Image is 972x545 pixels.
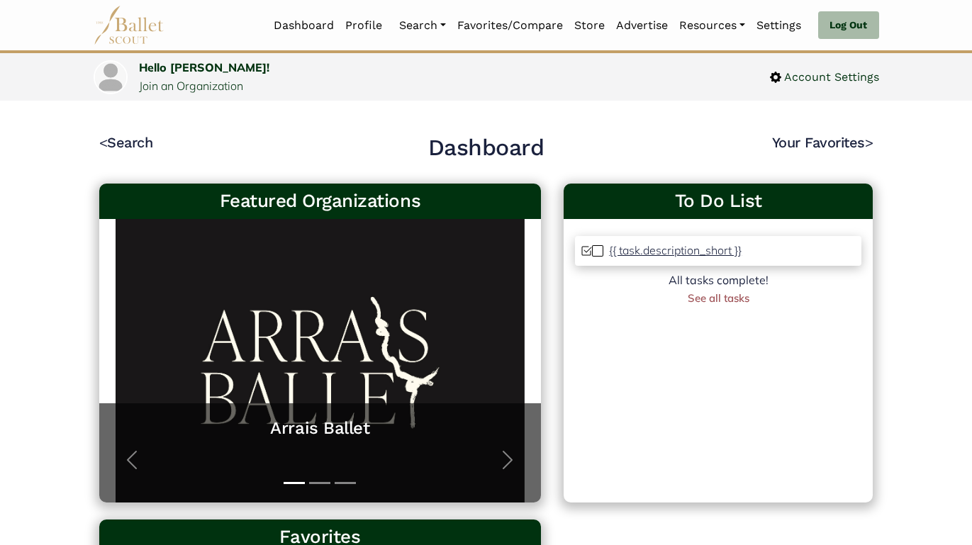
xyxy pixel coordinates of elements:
a: To Do List [575,189,861,213]
a: Dashboard [268,11,340,40]
img: profile picture [95,62,126,93]
h3: Featured Organizations [111,189,530,213]
a: <Search [99,134,153,151]
a: Advertise [610,11,674,40]
a: See all tasks [688,291,749,305]
a: Your Favorites> [772,134,873,151]
p: {{ task.description_short }} [609,243,742,257]
h2: Dashboard [428,133,544,163]
a: Favorites/Compare [452,11,569,40]
a: Hello [PERSON_NAME]! [139,60,269,74]
a: Settings [751,11,807,40]
button: Slide 2 [309,475,330,491]
button: Slide 1 [284,475,305,491]
a: Store [569,11,610,40]
a: Join an Organization [139,79,243,93]
a: Log Out [818,11,878,40]
a: Resources [674,11,751,40]
code: < [99,133,108,151]
a: Arrais Ballet [113,417,527,439]
a: Profile [340,11,388,40]
a: Account Settings [770,68,879,86]
code: > [865,133,873,151]
a: Search [393,11,452,40]
span: Account Settings [781,68,879,86]
div: All tasks complete! [575,271,861,290]
button: Slide 3 [335,475,356,491]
